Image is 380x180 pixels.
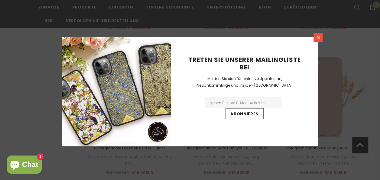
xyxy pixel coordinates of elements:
span: Melden Sie sich für exklusive Updates an, Neuankömmlinge und Insider-[GEOGRAPHIC_DATA] [197,76,293,88]
inbox-online-store-chat: Onlineshop-Chat von Shopify [5,155,44,175]
input: Abonnieren [226,108,264,119]
span: Treten Sie unserer Mailingliste bei [188,55,301,72]
input: Email Address [205,97,281,108]
a: Schließen [313,33,323,42]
